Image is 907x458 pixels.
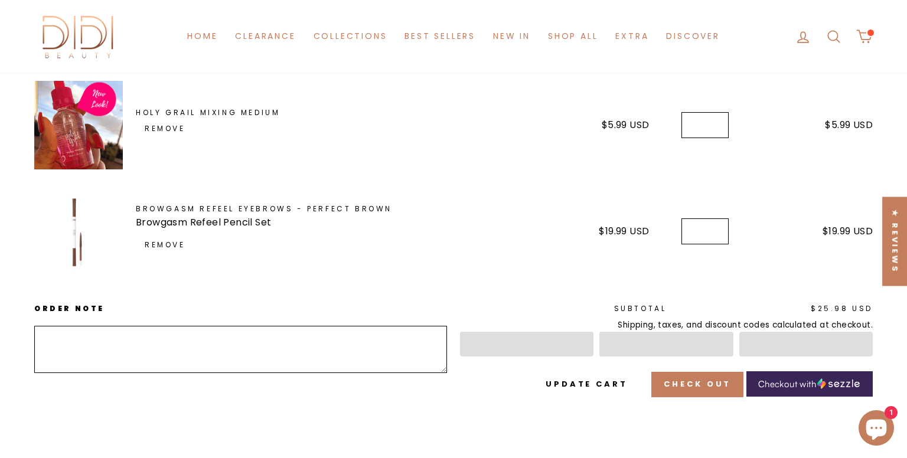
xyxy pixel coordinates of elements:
a: New in [484,25,539,47]
span: $19.99 USD [823,224,873,238]
ul: Primary [178,25,728,47]
img: Browgasm Refeel Eyebrows - Perfect Brown - Browgasm Refeel Pencil Set [34,187,123,276]
a: Holy Grail Mixing Medium [136,107,428,118]
a: Extra [606,25,657,47]
a: Remove [136,234,194,255]
a: Discover [657,25,728,47]
button: Check out [651,372,743,397]
label: Order note [34,303,447,314]
a: Browgasm Refeel Eyebrows - Perfect Brown [136,203,428,214]
a: Collections [305,25,396,47]
img: Holy Grail Mixing Medium [34,81,123,169]
a: Best Sellers [396,25,484,47]
a: Remove [136,118,194,139]
a: Checkout with [746,371,873,397]
span: $5.99 USD [602,118,650,132]
inbox-online-store-chat: Shopify online store chat [855,410,898,449]
span: $25.98 USD [811,303,873,313]
p: Browgasm Refeel Pencil Set [136,215,428,230]
img: Sezzle [817,378,860,389]
span: $5.99 USD [825,118,873,132]
a: Home [178,25,226,47]
a: Clearance [226,25,304,47]
button: Update cart [533,372,640,397]
a: Shop All [539,25,606,47]
p: Subtotal [460,303,667,314]
div: Click to open Judge.me floating reviews tab [882,197,907,286]
small: Shipping, taxes, and discount codes calculated at checkout. [460,319,873,332]
img: Didi Beauty Co. [34,12,123,61]
span: $19.99 USD [599,224,649,238]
